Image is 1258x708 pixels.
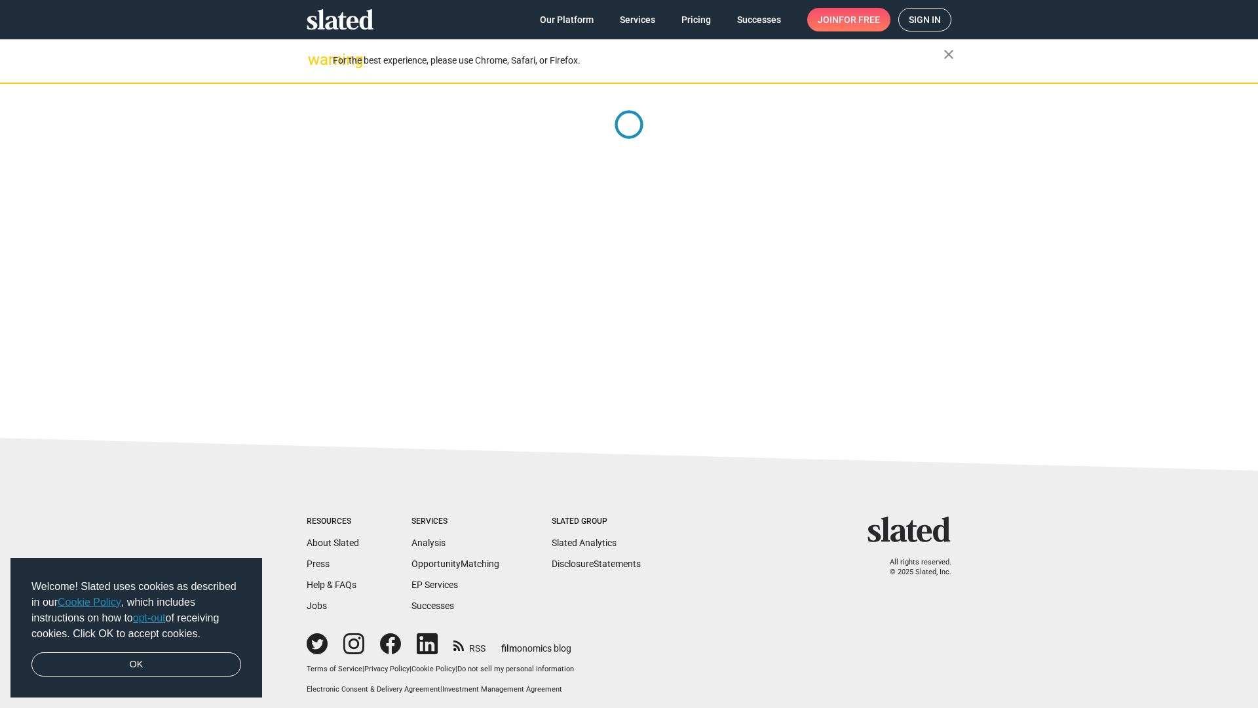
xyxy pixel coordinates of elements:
[362,665,364,673] span: |
[620,8,655,31] span: Services
[552,517,641,527] div: Slated Group
[411,538,446,548] a: Analysis
[609,8,666,31] a: Services
[552,538,617,548] a: Slated Analytics
[440,685,442,694] span: |
[411,665,455,673] a: Cookie Policy
[876,558,951,577] p: All rights reserved. © 2025 Slated, Inc.
[737,8,781,31] span: Successes
[442,685,562,694] a: Investment Management Agreement
[307,600,327,611] a: Jobs
[898,8,951,31] a: Sign in
[807,8,890,31] a: Joinfor free
[307,580,356,590] a: Help & FAQs
[941,47,957,62] mat-icon: close
[411,559,499,569] a: OpportunityMatching
[308,52,324,68] mat-icon: warning
[552,559,641,569] a: DisclosureStatements
[501,643,517,654] span: film
[411,600,454,611] a: Successes
[58,597,121,608] a: Cookie Policy
[453,635,486,655] a: RSS
[133,612,166,623] a: opt-out
[501,632,571,655] a: filmonomics blog
[10,558,262,698] div: cookieconsent
[307,665,362,673] a: Terms of Service
[411,580,458,590] a: EP Services
[818,8,880,31] span: Join
[31,579,241,642] span: Welcome! Slated uses cookies as described in our , which includes instructions on how to of recei...
[681,8,711,31] span: Pricing
[307,538,359,548] a: About Slated
[364,665,410,673] a: Privacy Policy
[333,52,943,69] div: For the best experience, please use Chrome, Safari, or Firefox.
[307,517,359,527] div: Resources
[410,665,411,673] span: |
[540,8,594,31] span: Our Platform
[909,9,941,31] span: Sign in
[457,665,574,675] button: Do not sell my personal information
[529,8,604,31] a: Our Platform
[671,8,721,31] a: Pricing
[307,559,330,569] a: Press
[307,685,440,694] a: Electronic Consent & Delivery Agreement
[411,517,499,527] div: Services
[31,652,241,677] a: dismiss cookie message
[839,8,880,31] span: for free
[727,8,791,31] a: Successes
[455,665,457,673] span: |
